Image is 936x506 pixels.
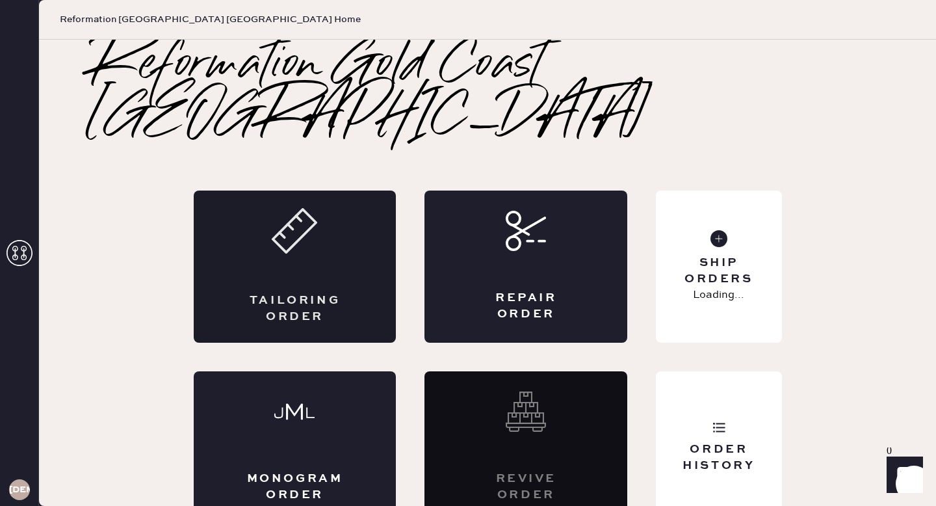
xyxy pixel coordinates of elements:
div: Ship Orders [666,255,771,287]
div: Repair Order [476,290,575,323]
p: Loading... [693,287,744,303]
span: Reformation [GEOGRAPHIC_DATA] [GEOGRAPHIC_DATA] Home [60,13,361,26]
div: Tailoring Order [246,293,344,325]
h3: [DEMOGRAPHIC_DATA] [9,485,30,494]
div: Order History [666,442,771,474]
iframe: Front Chat [874,447,930,503]
div: Monogram Order [246,471,344,503]
div: Revive order [476,471,575,503]
h2: Reformation Gold Coast [GEOGRAPHIC_DATA] [91,40,884,144]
